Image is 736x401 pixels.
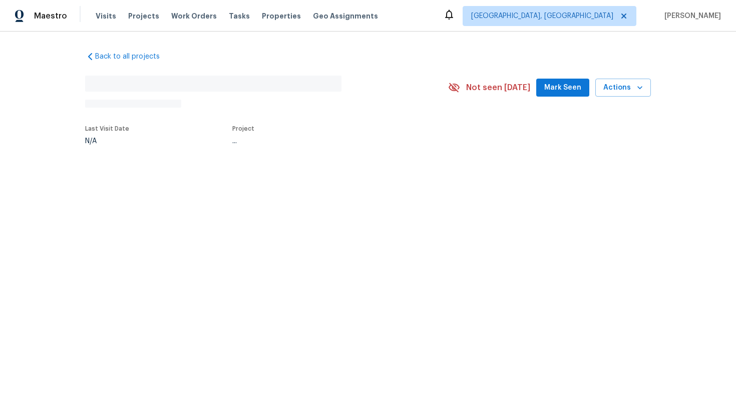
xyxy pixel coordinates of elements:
div: N/A [85,138,129,145]
span: Tasks [229,13,250,20]
span: Not seen [DATE] [466,83,530,93]
span: Mark Seen [544,82,581,94]
span: [GEOGRAPHIC_DATA], [GEOGRAPHIC_DATA] [471,11,613,21]
span: Last Visit Date [85,126,129,132]
a: Back to all projects [85,52,181,62]
button: Mark Seen [536,79,589,97]
button: Actions [595,79,651,97]
span: Work Orders [171,11,217,21]
span: Maestro [34,11,67,21]
span: [PERSON_NAME] [660,11,721,21]
span: Properties [262,11,301,21]
span: Projects [128,11,159,21]
div: ... [232,138,425,145]
span: Visits [96,11,116,21]
span: Actions [603,82,643,94]
span: Geo Assignments [313,11,378,21]
span: Project [232,126,254,132]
